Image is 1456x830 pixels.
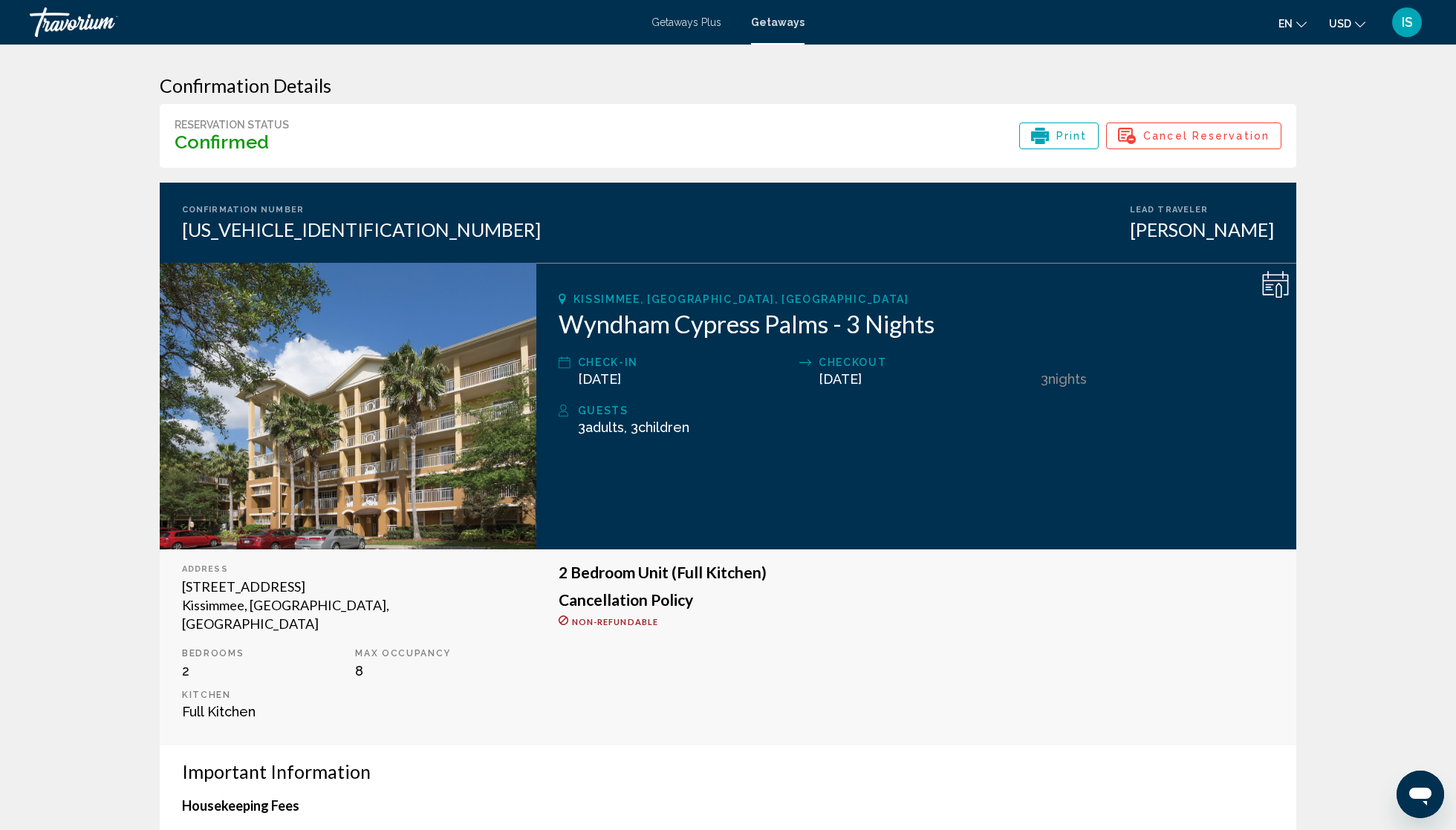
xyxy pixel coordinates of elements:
[1329,13,1365,34] button: Change currency
[559,309,1274,339] h2: Wyndham Cypress Palms - 3 Nights
[175,119,289,131] div: Reservation Status
[578,402,1274,419] div: Guests
[182,205,541,215] div: Confirmation Number
[578,419,624,435] span: 3
[182,564,514,574] div: Address
[355,648,513,659] p: Max Occupancy
[638,419,689,435] span: Children
[578,353,792,371] div: Check-In
[182,704,256,719] span: Full Kitchen
[182,648,340,659] p: Bedrooms
[182,218,541,241] div: [US_VEHICLE_IDENTIFICATION_NUMBER]
[624,419,689,435] span: , 3
[182,578,514,633] div: [STREET_ADDRESS] Kissimmee, [GEOGRAPHIC_DATA], [GEOGRAPHIC_DATA]
[160,74,1296,97] h3: Confirmation Details
[573,293,909,305] span: Kissimmee, [GEOGRAPHIC_DATA], [GEOGRAPHIC_DATA]
[1041,371,1048,387] span: 3
[182,760,1274,782] h3: Important Information
[175,131,289,153] h3: Confirmed
[578,371,621,387] span: [DATE]
[1329,18,1351,30] span: USD
[182,663,189,679] span: 2
[1106,122,1281,149] button: Cancel Reservation
[572,617,658,627] span: Non-refundable
[182,797,1274,814] h4: Housekeeping Fees
[30,7,637,37] a: Travorium
[819,353,1033,371] div: Checkout
[819,371,862,387] span: [DATE]
[1143,123,1270,148] span: Cancel Reservation
[1397,771,1444,818] iframe: Button to launch messaging window
[1130,218,1274,241] div: [PERSON_NAME]
[1106,131,1281,148] a: Cancel Reservation
[1019,122,1099,149] button: Print
[651,16,721,28] a: Getaways Plus
[559,592,1274,608] h3: Cancellation Policy
[559,564,1274,581] h3: 2 Bedroom Unit (Full Kitchen)
[182,690,340,700] p: Kitchen
[585,419,624,435] span: Adults
[1130,205,1274,215] div: Lead Traveler
[1278,13,1307,34] button: Change language
[355,663,363,679] span: 8
[1388,7,1426,38] button: User Menu
[1402,15,1413,30] span: IS
[1278,18,1293,30] span: en
[751,16,805,28] a: Getaways
[1048,371,1087,387] span: Nights
[1056,123,1088,148] span: Print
